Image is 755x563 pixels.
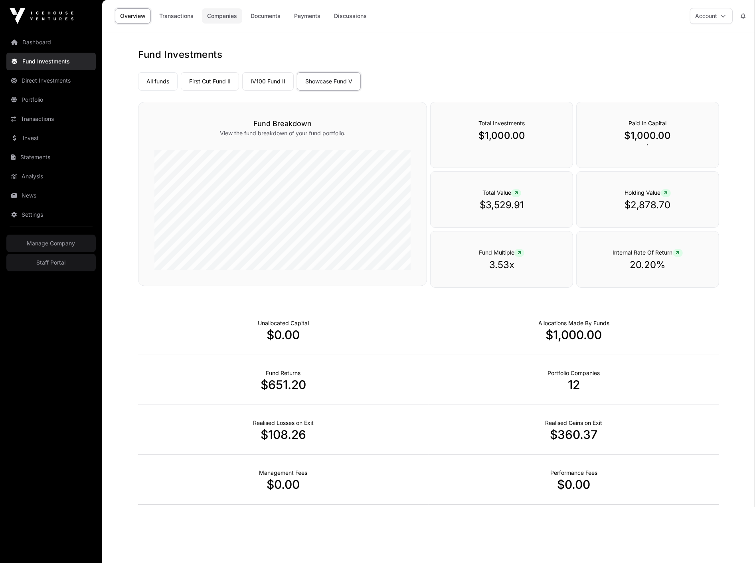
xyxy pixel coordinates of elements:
[6,34,96,51] a: Dashboard
[6,110,96,128] a: Transactions
[538,319,609,327] p: Capital Deployed Into Companies
[138,377,429,392] p: $651.20
[154,129,411,137] p: View the fund breakdown of your fund portfolio.
[447,259,557,271] p: 3.53x
[613,249,683,256] span: Internal Rate Of Return
[138,48,719,61] h1: Fund Investments
[138,427,429,442] p: $108.26
[154,118,411,129] h3: Fund Breakdown
[10,8,73,24] img: Icehouse Ventures Logo
[690,8,733,24] button: Account
[545,419,603,427] p: Net Realised on Positive Exits
[482,189,521,196] span: Total Value
[429,377,719,392] p: 12
[429,328,719,342] p: $1,000.00
[6,148,96,166] a: Statements
[6,206,96,223] a: Settings
[329,8,372,24] a: Discussions
[576,102,719,168] div: `
[154,8,199,24] a: Transactions
[6,129,96,147] a: Invest
[258,319,309,327] p: Cash not yet allocated
[242,72,294,91] a: IV100 Fund II
[6,254,96,271] a: Staff Portal
[138,72,178,91] a: All funds
[245,8,286,24] a: Documents
[297,72,361,91] a: Showcase Fund V
[138,328,429,342] p: $0.00
[429,477,719,492] p: $0.00
[289,8,326,24] a: Payments
[115,8,151,24] a: Overview
[6,168,96,185] a: Analysis
[181,72,239,91] a: First Cut Fund II
[6,91,96,109] a: Portfolio
[550,469,597,477] p: Fund Performance Fees (Carry) incurred to date
[202,8,242,24] a: Companies
[715,525,755,563] iframe: Chat Widget
[447,129,557,142] p: $1,000.00
[266,369,301,377] p: Realised Returns from Funds
[138,477,429,492] p: $0.00
[6,72,96,89] a: Direct Investments
[6,187,96,204] a: News
[593,129,703,142] p: $1,000.00
[625,189,671,196] span: Holding Value
[593,259,703,271] p: 20.20%
[629,120,667,126] span: Paid In Capital
[259,469,308,477] p: Fund Management Fees incurred to date
[593,199,703,211] p: $2,878.70
[253,419,314,427] p: Net Realised on Negative Exits
[429,427,719,442] p: $360.37
[479,249,524,256] span: Fund Multiple
[447,199,557,211] p: $3,529.91
[548,369,600,377] p: Number of Companies Deployed Into
[6,53,96,70] a: Fund Investments
[6,235,96,252] a: Manage Company
[478,120,525,126] span: Total Investments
